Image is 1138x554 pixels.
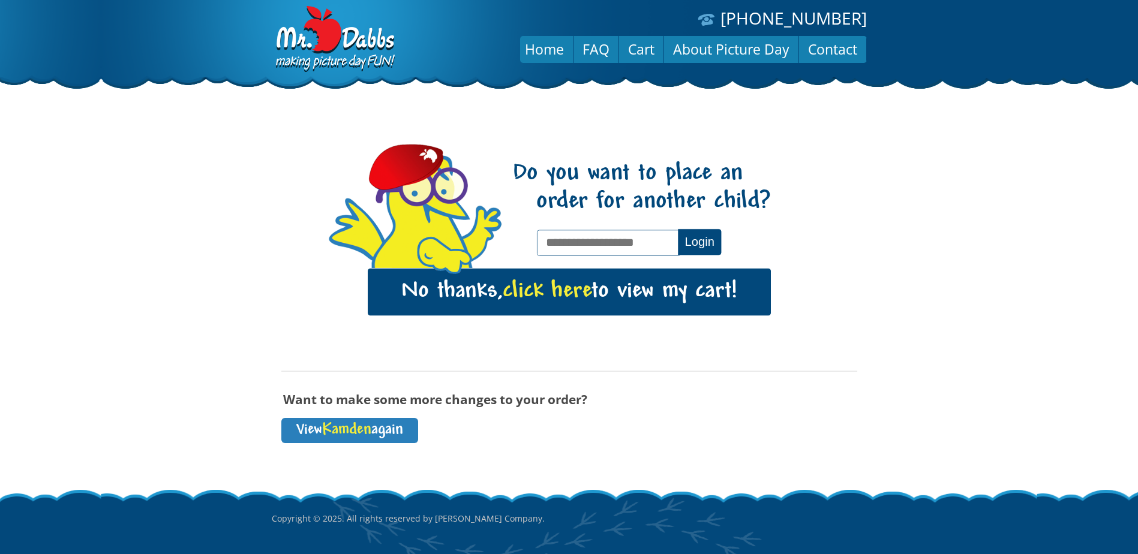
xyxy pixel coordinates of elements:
img: Dabbs Company [272,6,397,73]
a: No thanks,click hereto view my cart! [368,269,771,315]
a: Home [516,35,573,64]
a: About Picture Day [664,35,798,64]
p: Copyright © 2025. All rights reserved by [PERSON_NAME] Company. [272,488,867,549]
img: hello [416,237,472,275]
span: Kamden [322,422,371,438]
a: Contact [799,35,866,64]
h3: Want to make some more changes to your order? [281,393,857,406]
h1: Do you want to place an [512,160,771,216]
button: Login [678,229,721,255]
a: Cart [619,35,663,64]
a: ViewKamdenagain [281,418,418,443]
a: FAQ [573,35,618,64]
span: order for another child? [513,188,771,216]
span: click here [503,279,591,304]
a: [PHONE_NUMBER] [720,7,867,29]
